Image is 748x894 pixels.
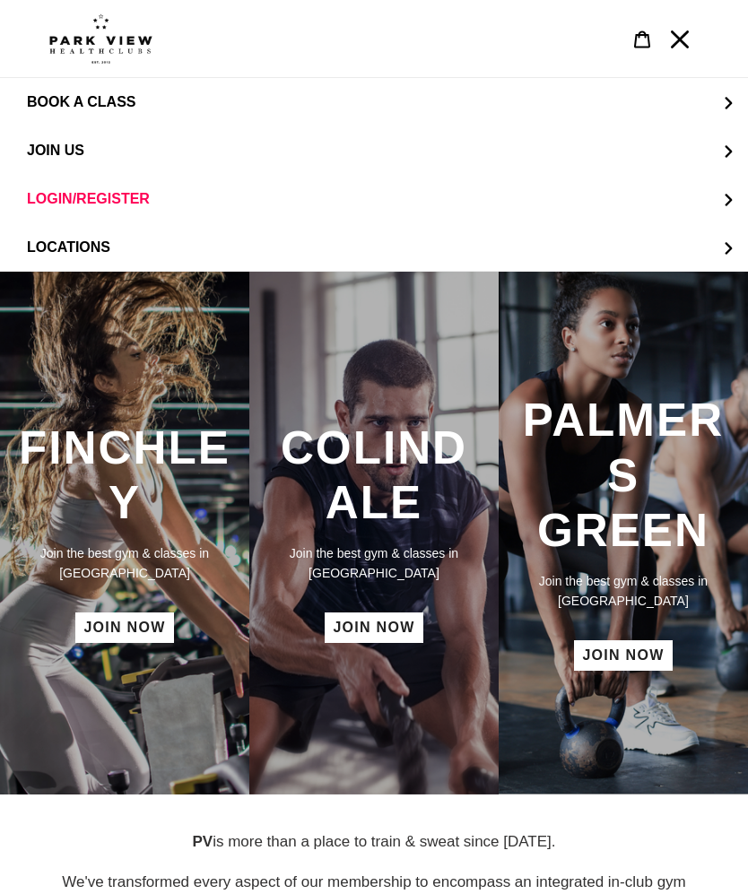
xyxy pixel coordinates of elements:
[192,833,213,850] strong: PV
[49,13,152,64] img: Park view health clubs is a gym near you.
[661,19,699,58] button: Menu
[27,191,150,207] span: LOGIN/REGISTER
[517,571,730,611] p: Join the best gym & classes in [GEOGRAPHIC_DATA]
[574,640,672,671] a: JOIN NOW: Palmers Green Membership
[18,543,231,583] p: Join the best gym & classes in [GEOGRAPHIC_DATA]
[267,421,481,531] h3: COLINDALE
[325,612,422,643] a: JOIN NOW: Colindale Membership
[27,143,84,159] span: JOIN US
[517,393,730,558] h3: PALMERS GREEN
[27,94,135,110] span: BOOK A CLASS
[18,421,231,531] h3: FINCHLEY
[27,239,110,256] span: LOCATIONS
[75,612,173,643] a: JOIN NOW: Finchley Membership
[267,543,481,583] p: Join the best gym & classes in [GEOGRAPHIC_DATA]
[49,830,699,854] p: is more than a place to train & sweat since [DATE].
